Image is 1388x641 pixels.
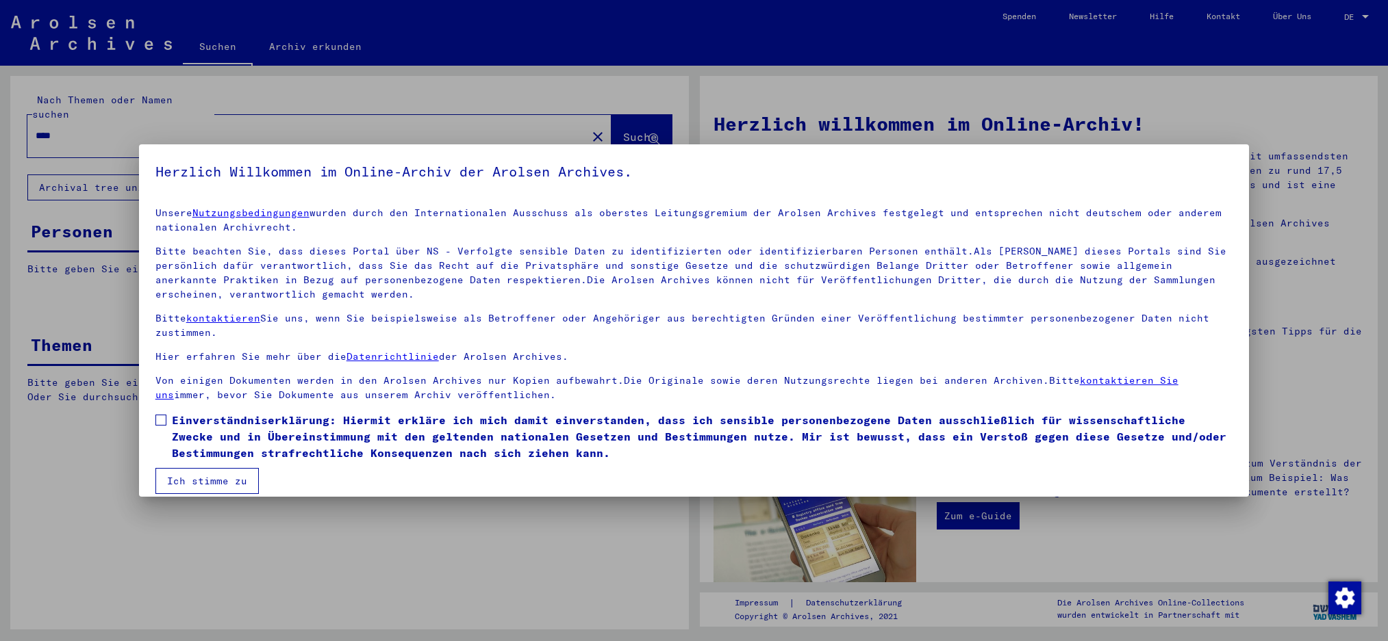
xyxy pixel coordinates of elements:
[172,412,1233,461] span: Einverständniserklärung: Hiermit erkläre ich mich damit einverstanden, dass ich sensible personen...
[155,206,1233,235] p: Unsere wurden durch den Internationalen Ausschuss als oberstes Leitungsgremium der Arolsen Archiv...
[155,468,259,494] button: Ich stimme zu
[1328,581,1361,614] div: Zustimmung ändern
[346,350,439,363] a: Datenrichtlinie
[192,207,310,219] a: Nutzungsbedingungen
[155,350,1233,364] p: Hier erfahren Sie mehr über die der Arolsen Archives.
[186,312,260,324] a: kontaktieren
[155,311,1233,340] p: Bitte Sie uns, wenn Sie beispielsweise als Betroffener oder Angehöriger aus berechtigten Gründen ...
[1328,581,1361,614] img: Zustimmung ändern
[155,244,1233,302] p: Bitte beachten Sie, dass dieses Portal über NS - Verfolgte sensible Daten zu identifizierten oder...
[155,161,1233,183] h5: Herzlich Willkommen im Online-Archiv der Arolsen Archives.
[155,374,1178,401] a: kontaktieren Sie uns
[155,374,1233,402] p: Von einigen Dokumenten werden in den Arolsen Archives nur Kopien aufbewahrt.Die Originale sowie d...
